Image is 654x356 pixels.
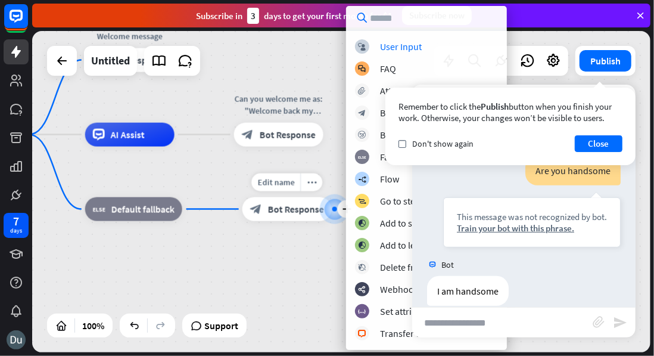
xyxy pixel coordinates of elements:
[79,316,108,335] div: 100%
[204,316,238,335] span: Support
[380,195,421,207] div: Go to step
[4,213,29,238] a: 7 days
[359,109,366,117] i: block_bot_response
[398,101,622,123] div: Remember to click the button when you finish your work. Otherwise, your changes won’t be visible ...
[380,173,399,185] div: Flow
[380,239,429,251] div: Add to leads
[380,217,443,229] div: Add to segment
[359,264,366,271] i: block_delete_from_segment
[111,129,145,141] span: AI Assist
[380,129,432,141] div: Backtracking
[380,85,450,97] div: Attachment input
[457,211,607,222] div: This message was not recognized by bot.
[13,216,19,227] div: 7
[242,129,254,141] i: block_bot_response
[525,156,621,185] div: Are you handsome
[76,30,183,42] div: Welcome message
[359,286,366,293] i: webhooks
[225,93,332,117] div: Can you welcome me as: "Welcome back my handsome master"
[359,153,366,161] i: block_fallback
[613,315,627,330] i: send
[268,203,324,215] span: Bot Response
[380,283,419,295] div: Webhook
[481,101,509,112] span: Publish
[593,316,605,328] i: block_attachment
[359,43,366,51] i: block_user_input
[250,203,262,215] i: block_bot_response
[342,205,351,213] i: plus
[359,87,366,95] i: block_attachment
[10,227,22,235] div: days
[358,197,366,205] i: block_goto
[260,129,316,141] span: Bot Response
[359,65,366,73] i: block_faq
[380,305,430,317] div: Set attribute
[257,177,294,188] span: Edit name
[111,203,175,215] span: Default fallback
[358,330,367,338] i: block_livechat
[359,308,366,315] i: block_set_attribute
[358,242,366,249] i: block_add_to_segment
[358,175,366,183] i: builder_tree
[380,63,396,75] div: FAQ
[380,107,435,119] div: Bot Response
[91,46,130,76] div: Untitled
[427,276,509,306] div: I am handsome
[93,203,105,215] i: block_fallback
[457,222,607,234] div: Train your bot with this phrase.
[380,41,422,52] div: User Input
[380,151,413,163] div: Fallback
[441,259,454,270] span: Bot
[247,8,259,24] div: 3
[307,178,316,187] i: more_horiz
[575,135,622,152] button: Close
[380,327,433,339] div: Transfer chat
[380,261,463,273] div: Delete from segment
[359,131,366,139] i: block_backtracking
[10,5,45,41] button: Open LiveChat chat widget
[580,50,631,72] button: Publish
[412,138,474,149] span: Don't show again
[358,219,366,227] i: block_add_to_segment
[196,8,393,24] div: Subscribe in days to get your first month for $1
